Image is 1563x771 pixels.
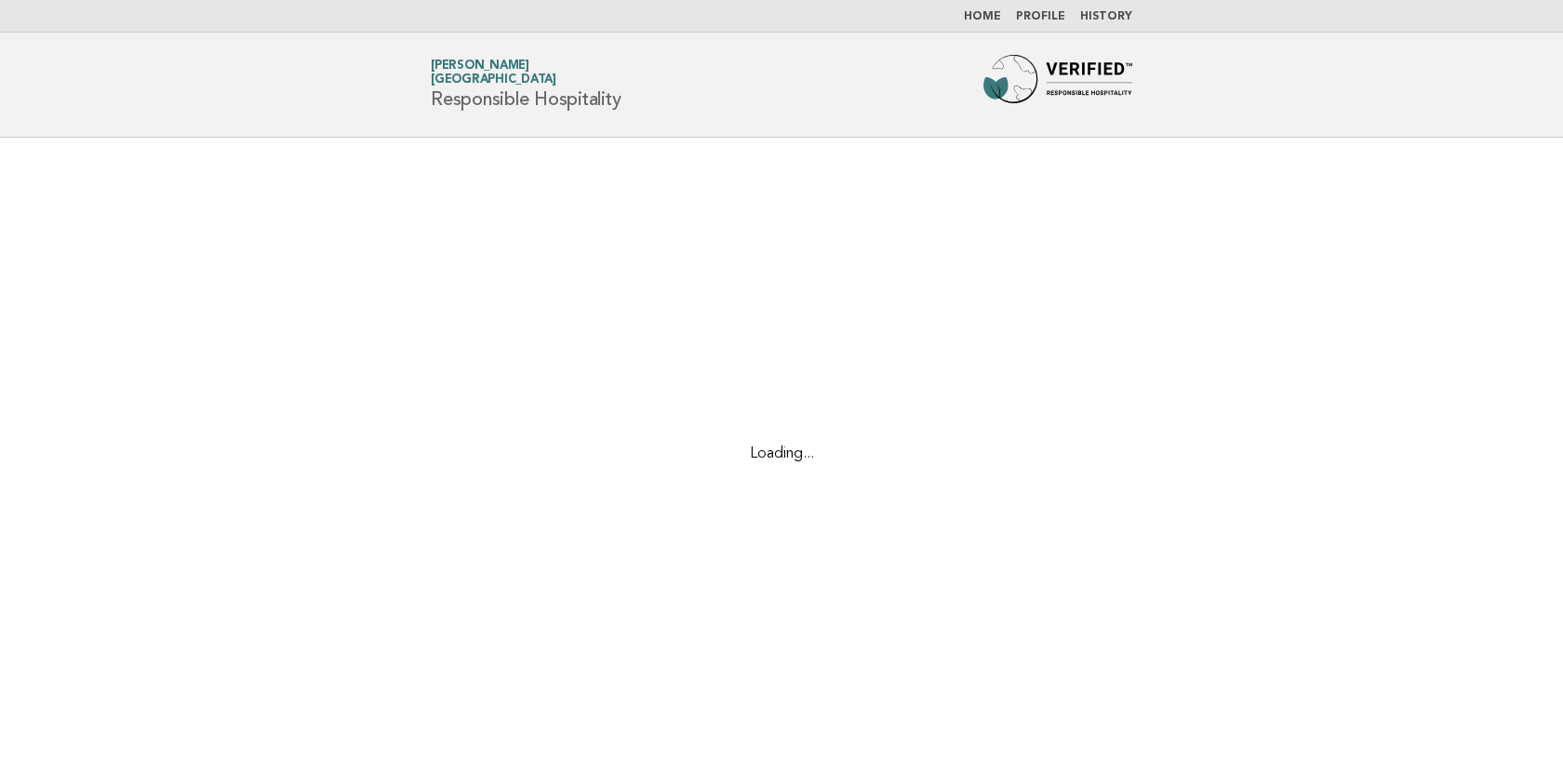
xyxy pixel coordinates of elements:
[964,11,1001,22] a: Home
[983,55,1132,114] img: Forbes Travel Guide
[1016,11,1065,22] a: Profile
[431,60,621,109] h1: Responsible Hospitality
[1080,11,1132,22] a: History
[431,60,556,86] a: [PERSON_NAME][GEOGRAPHIC_DATA]
[431,74,556,86] span: [GEOGRAPHIC_DATA]
[724,445,840,464] div: Loading...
